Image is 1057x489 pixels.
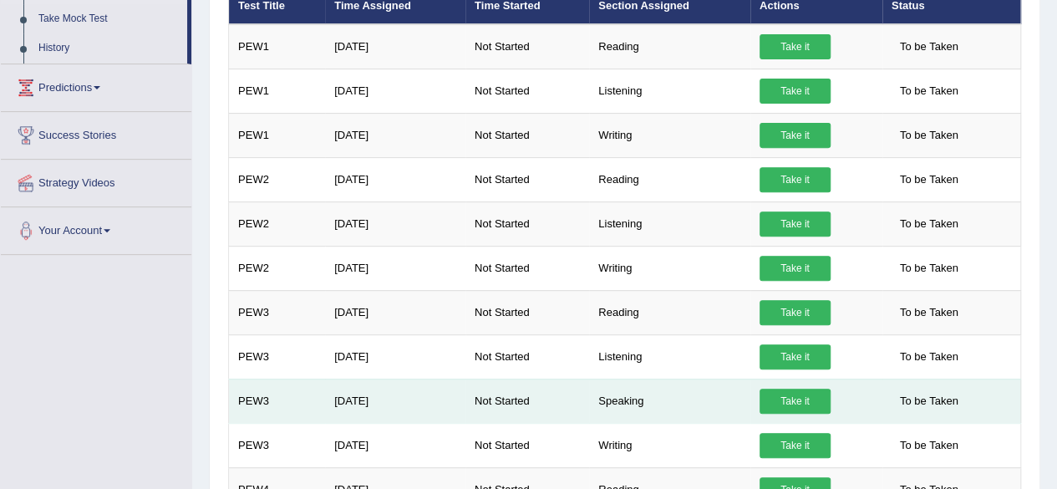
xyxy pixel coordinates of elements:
a: Take it [760,123,831,148]
td: Not Started [465,201,589,246]
td: Writing [589,113,750,157]
td: Not Started [465,246,589,290]
td: PEW2 [229,246,326,290]
a: Take it [760,300,831,325]
td: Not Started [465,423,589,467]
a: Predictions [1,64,191,106]
a: History [31,33,187,64]
a: Take it [760,79,831,104]
td: Writing [589,423,750,467]
td: PEW2 [229,201,326,246]
a: Take Mock Test [31,4,187,34]
td: Not Started [465,379,589,423]
a: Success Stories [1,112,191,154]
td: PEW1 [229,69,326,113]
td: [DATE] [325,334,465,379]
td: Speaking [589,379,750,423]
td: PEW3 [229,290,326,334]
td: PEW1 [229,24,326,69]
span: To be Taken [892,256,967,281]
td: [DATE] [325,113,465,157]
td: Reading [589,290,750,334]
a: Take it [760,167,831,192]
td: Writing [589,246,750,290]
td: Not Started [465,290,589,334]
span: To be Taken [892,211,967,237]
a: Strategy Videos [1,160,191,201]
a: Take it [760,256,831,281]
td: PEW1 [229,113,326,157]
td: [DATE] [325,201,465,246]
span: To be Taken [892,300,967,325]
td: [DATE] [325,423,465,467]
td: Listening [589,69,750,113]
span: To be Taken [892,344,967,369]
a: Take it [760,389,831,414]
td: PEW3 [229,423,326,467]
td: Reading [589,24,750,69]
td: Not Started [465,24,589,69]
a: Your Account [1,207,191,249]
a: Take it [760,433,831,458]
td: [DATE] [325,157,465,201]
td: PEW3 [229,334,326,379]
td: [DATE] [325,69,465,113]
td: [DATE] [325,246,465,290]
td: Not Started [465,334,589,379]
td: PEW3 [229,379,326,423]
a: Take it [760,211,831,237]
td: Not Started [465,157,589,201]
span: To be Taken [892,389,967,414]
td: [DATE] [325,290,465,334]
a: Take it [760,34,831,59]
td: [DATE] [325,24,465,69]
td: Reading [589,157,750,201]
td: Not Started [465,113,589,157]
td: Listening [589,201,750,246]
td: PEW2 [229,157,326,201]
span: To be Taken [892,79,967,104]
span: To be Taken [892,34,967,59]
a: Take it [760,344,831,369]
td: [DATE] [325,379,465,423]
td: Listening [589,334,750,379]
span: To be Taken [892,433,967,458]
span: To be Taken [892,123,967,148]
span: To be Taken [892,167,967,192]
td: Not Started [465,69,589,113]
